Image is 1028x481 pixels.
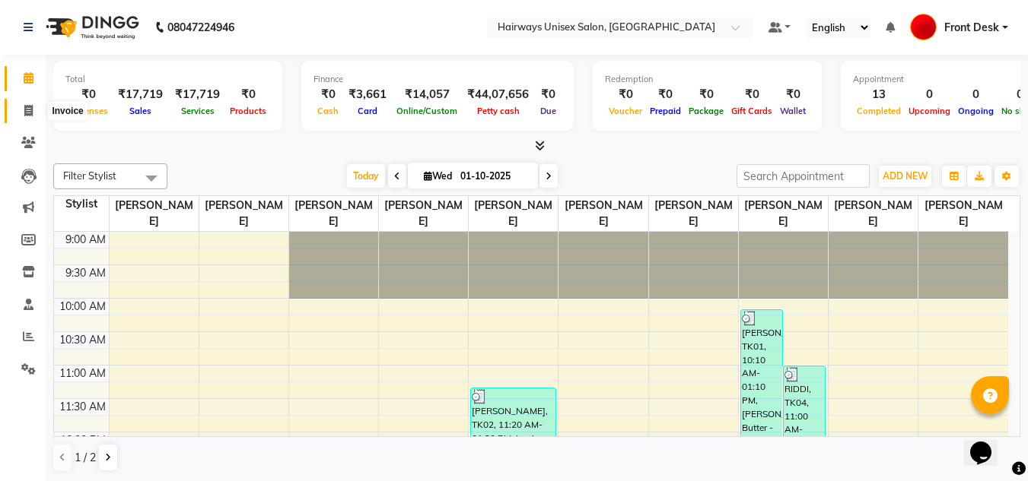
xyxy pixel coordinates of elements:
[905,106,954,116] span: Upcoming
[54,196,109,212] div: Stylist
[226,86,270,103] div: ₹0
[110,196,199,231] span: [PERSON_NAME]
[605,86,646,103] div: ₹0
[48,102,87,120] div: Invoice
[473,106,524,116] span: Petty cash
[649,196,738,231] span: [PERSON_NAME]
[313,86,342,103] div: ₹0
[126,106,155,116] span: Sales
[354,106,381,116] span: Card
[910,14,937,40] img: Front Desk
[62,265,109,281] div: 9:30 AM
[313,106,342,116] span: Cash
[954,106,998,116] span: Ongoing
[739,196,828,231] span: [PERSON_NAME]
[393,86,461,103] div: ₹14,057
[39,6,143,49] img: logo
[167,6,234,49] b: 08047224946
[646,86,685,103] div: ₹0
[776,86,810,103] div: ₹0
[461,86,535,103] div: ₹44,07,656
[347,164,385,188] span: Today
[56,399,109,415] div: 11:30 AM
[456,165,532,188] input: 2025-10-01
[65,73,270,86] div: Total
[883,170,928,182] span: ADD NEW
[605,73,810,86] div: Redemption
[57,432,109,448] div: 12:00 PM
[685,86,727,103] div: ₹0
[62,232,109,248] div: 9:00 AM
[169,86,226,103] div: ₹17,719
[737,164,870,188] input: Search Appointment
[646,106,685,116] span: Prepaid
[56,299,109,315] div: 10:00 AM
[226,106,270,116] span: Products
[112,86,169,103] div: ₹17,719
[56,332,109,348] div: 10:30 AM
[342,86,393,103] div: ₹3,661
[559,196,648,231] span: [PERSON_NAME]
[199,196,288,231] span: [PERSON_NAME]
[944,20,999,36] span: Front Desk
[75,450,96,466] span: 1 / 2
[829,196,918,231] span: [PERSON_NAME]
[177,106,218,116] span: Services
[56,365,109,381] div: 11:00 AM
[379,196,468,231] span: [PERSON_NAME]
[535,86,562,103] div: ₹0
[918,196,1008,231] span: [PERSON_NAME]
[469,196,558,231] span: [PERSON_NAME]
[776,106,810,116] span: Wallet
[605,106,646,116] span: Voucher
[727,106,776,116] span: Gift Cards
[536,106,560,116] span: Due
[313,73,562,86] div: Finance
[853,86,905,103] div: 13
[685,106,727,116] span: Package
[727,86,776,103] div: ₹0
[393,106,461,116] span: Online/Custom
[964,420,1013,466] iframe: chat widget
[420,170,456,182] span: Wed
[853,106,905,116] span: Completed
[879,166,931,187] button: ADD NEW
[954,86,998,103] div: 0
[905,86,954,103] div: 0
[63,169,116,182] span: Filter Stylist
[289,196,378,231] span: [PERSON_NAME]
[65,86,112,103] div: ₹0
